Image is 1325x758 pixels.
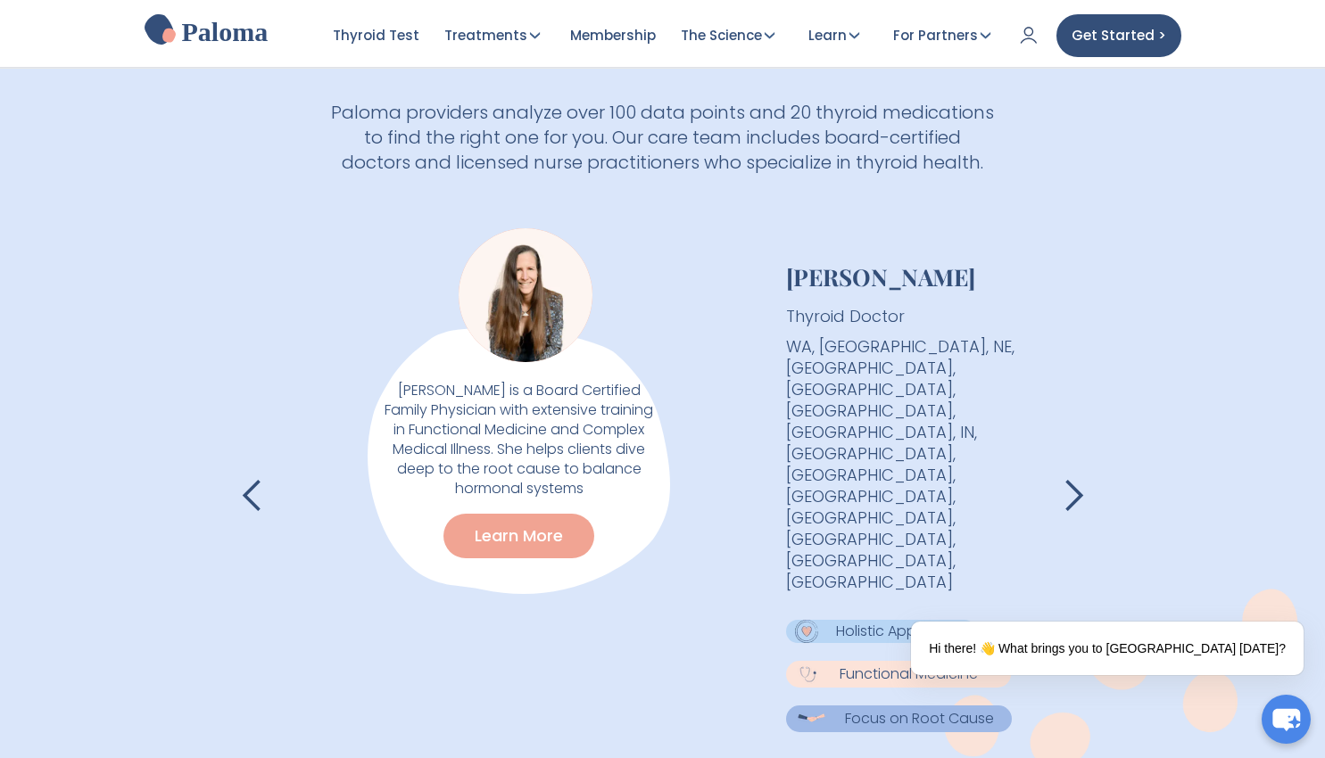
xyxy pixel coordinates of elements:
a: Treatments [434,5,551,66]
p: Holistic Approach [836,621,967,642]
a: Learn [798,5,871,66]
a: home [145,4,269,54]
a: For Partners [882,5,1002,66]
p: Functional Medicine [840,663,987,685]
div: Hi there! 👋 What brings you to [GEOGRAPHIC_DATA] [DATE]? [911,622,1304,675]
p: Focus on Root Cause [845,708,1003,729]
h3: Paloma providers analyze over 100 data points and 20 thyroid medications to find the right one fo... [328,100,998,175]
button: chat-button [1262,695,1311,744]
h3: [PERSON_NAME] is a Board Certified Family Physician with extensive training in Functional Medicin... [383,381,656,498]
a: The Science [670,5,786,66]
a: Membership [559,5,667,66]
a: Get Started > [1056,14,1181,57]
h2: Paloma [182,19,269,45]
p: Thyroid Doctor [786,306,1044,327]
a: Learn More [443,514,594,558]
a: Thyroid Test [322,5,430,66]
p: WA, [GEOGRAPHIC_DATA], NE, [GEOGRAPHIC_DATA], [GEOGRAPHIC_DATA], [GEOGRAPHIC_DATA], [GEOGRAPHIC_D... [786,336,1044,593]
h4: [PERSON_NAME] [786,258,1044,297]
